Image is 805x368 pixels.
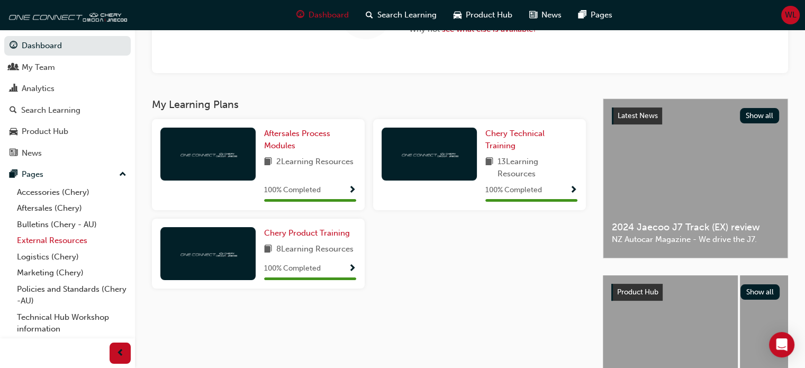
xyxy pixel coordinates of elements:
[21,104,80,116] div: Search Learning
[152,98,586,111] h3: My Learning Plans
[13,265,131,281] a: Marketing (Chery)
[612,107,779,124] a: Latest NewsShow all
[603,98,788,258] a: Latest NewsShow all2024 Jaecoo J7 Track (EX) reviewNZ Autocar Magazine - We drive the J7.
[769,332,794,357] div: Open Intercom Messenger
[4,34,131,165] button: DashboardMy TeamAnalyticsSearch LearningProduct HubNews
[541,9,562,21] span: News
[13,232,131,249] a: External Resources
[22,83,55,95] div: Analytics
[10,149,17,158] span: news-icon
[5,4,127,25] img: oneconnect
[10,127,17,137] span: car-icon
[445,4,521,26] a: car-iconProduct Hub
[4,143,131,163] a: News
[22,61,55,74] div: My Team
[466,9,512,21] span: Product Hub
[4,165,131,184] button: Pages
[10,41,17,51] span: guage-icon
[348,184,356,197] button: Show Progress
[569,186,577,195] span: Show Progress
[264,184,321,196] span: 100 % Completed
[309,9,349,21] span: Dashboard
[264,228,350,238] span: Chery Product Training
[10,63,17,73] span: people-icon
[276,156,354,169] span: 2 Learning Resources
[116,347,124,360] span: prev-icon
[264,129,330,150] span: Aftersales Process Modules
[264,243,272,256] span: book-icon
[617,288,658,297] span: Product Hub
[4,79,131,98] a: Analytics
[22,168,43,181] div: Pages
[10,84,17,94] span: chart-icon
[781,6,800,24] button: WL
[13,281,131,309] a: Policies and Standards (Chery -AU)
[485,128,577,151] a: Chery Technical Training
[4,101,131,120] a: Search Learning
[179,248,237,258] img: oneconnect
[10,170,17,179] span: pages-icon
[570,4,621,26] a: pages-iconPages
[119,168,126,182] span: up-icon
[13,200,131,217] a: Aftersales (Chery)
[10,106,17,115] span: search-icon
[612,221,779,234] span: 2024 Jaecoo J7 Track (EX) review
[357,4,445,26] a: search-iconSearch Learning
[485,156,493,179] span: book-icon
[13,309,131,337] a: Technical Hub Workshop information
[13,249,131,265] a: Logistics (Chery)
[578,8,586,22] span: pages-icon
[348,264,356,274] span: Show Progress
[740,284,780,300] button: Show all
[264,263,321,275] span: 100 % Completed
[4,36,131,56] a: Dashboard
[485,129,545,150] span: Chery Technical Training
[521,4,570,26] a: news-iconNews
[4,122,131,141] a: Product Hub
[611,284,780,301] a: Product HubShow all
[179,149,237,159] img: oneconnect
[22,125,68,138] div: Product Hub
[785,9,797,21] span: WL
[276,243,354,256] span: 8 Learning Resources
[366,8,373,22] span: search-icon
[264,156,272,169] span: book-icon
[618,111,658,120] span: Latest News
[591,9,612,21] span: Pages
[264,128,356,151] a: Aftersales Process Modules
[4,58,131,77] a: My Team
[288,4,357,26] a: guage-iconDashboard
[400,149,458,159] img: oneconnect
[498,156,577,179] span: 13 Learning Resources
[13,217,131,233] a: Bulletins (Chery - AU)
[377,9,437,21] span: Search Learning
[22,147,42,159] div: News
[296,8,304,22] span: guage-icon
[569,184,577,197] button: Show Progress
[612,234,779,246] span: NZ Autocar Magazine - We drive the J7.
[264,227,354,239] a: Chery Product Training
[454,8,462,22] span: car-icon
[13,184,131,201] a: Accessories (Chery)
[348,186,356,195] span: Show Progress
[485,184,542,196] span: 100 % Completed
[529,8,537,22] span: news-icon
[740,108,780,123] button: Show all
[348,262,356,275] button: Show Progress
[13,337,131,354] a: All Pages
